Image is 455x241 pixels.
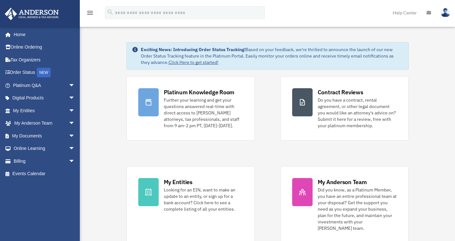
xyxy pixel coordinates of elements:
div: Did you know, as a Platinum Member, you have an entire professional team at your disposal? Get th... [318,187,397,231]
a: My Anderson Teamarrow_drop_down [4,117,85,130]
a: Online Ordering [4,41,85,54]
a: Order StatusNEW [4,66,85,79]
div: Further your learning and get your questions answered real-time with direct access to [PERSON_NAM... [164,97,243,129]
span: arrow_drop_down [69,129,81,143]
a: My Entitiesarrow_drop_down [4,104,85,117]
img: User Pic [441,8,450,17]
a: menu [86,11,94,17]
i: search [107,9,114,16]
a: Online Learningarrow_drop_down [4,142,85,155]
a: Home [4,28,81,41]
a: My Documentsarrow_drop_down [4,129,85,142]
a: Click Here to get started! [169,59,218,65]
a: Contract Reviews Do you have a contract, rental agreement, or other legal document you would like... [280,76,409,141]
a: Platinum Q&Aarrow_drop_down [4,79,85,92]
span: arrow_drop_down [69,117,81,130]
img: Anderson Advisors Platinum Portal [3,8,61,20]
div: Looking for an EIN, want to make an update to an entity, or sign up for a bank account? Click her... [164,187,243,212]
a: Tax Organizers [4,53,85,66]
span: arrow_drop_down [69,104,81,117]
div: My Anderson Team [318,178,367,186]
a: Digital Productsarrow_drop_down [4,92,85,105]
span: arrow_drop_down [69,79,81,92]
span: arrow_drop_down [69,92,81,105]
div: Contract Reviews [318,88,363,96]
strong: Exciting News: Introducing Order Status Tracking! [141,47,246,52]
span: arrow_drop_down [69,155,81,168]
div: Platinum Knowledge Room [164,88,235,96]
a: Billingarrow_drop_down [4,155,85,167]
a: Platinum Knowledge Room Further your learning and get your questions answered real-time with dire... [126,76,255,141]
i: menu [86,9,94,17]
div: Based on your feedback, we're thrilled to announce the launch of our new Order Status Tracking fe... [141,46,403,66]
div: My Entities [164,178,193,186]
div: NEW [37,68,51,77]
a: Events Calendar [4,167,85,180]
span: arrow_drop_down [69,142,81,155]
div: Do you have a contract, rental agreement, or other legal document you would like an attorney's ad... [318,97,397,129]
